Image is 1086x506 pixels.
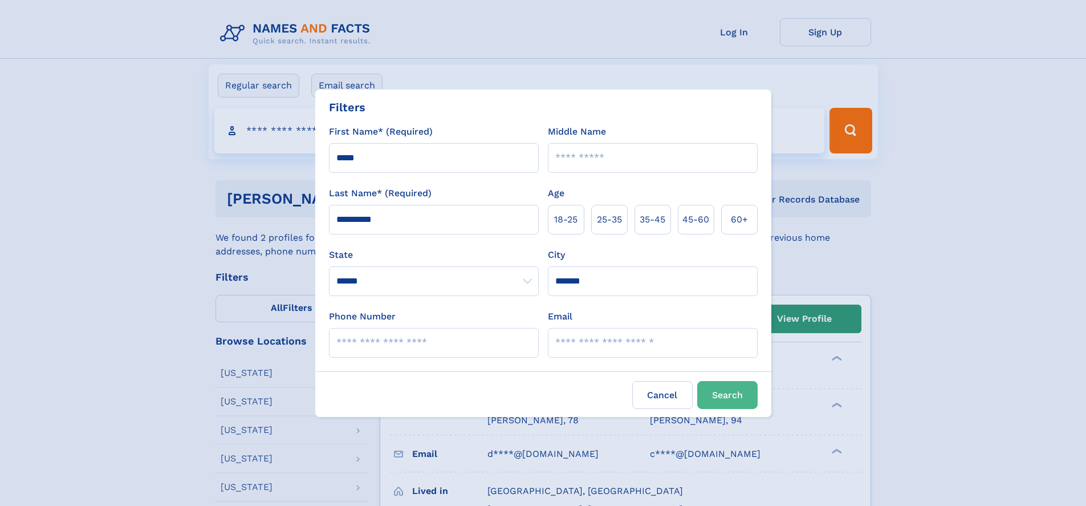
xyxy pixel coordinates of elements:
[632,381,693,409] label: Cancel
[329,248,539,262] label: State
[548,187,564,200] label: Age
[329,99,365,116] div: Filters
[731,213,748,226] span: 60+
[597,213,622,226] span: 25‑35
[329,125,433,139] label: First Name* (Required)
[554,213,577,226] span: 18‑25
[329,187,432,200] label: Last Name* (Required)
[697,381,758,409] button: Search
[548,248,565,262] label: City
[640,213,665,226] span: 35‑45
[548,125,606,139] label: Middle Name
[682,213,709,226] span: 45‑60
[329,310,396,323] label: Phone Number
[548,310,572,323] label: Email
